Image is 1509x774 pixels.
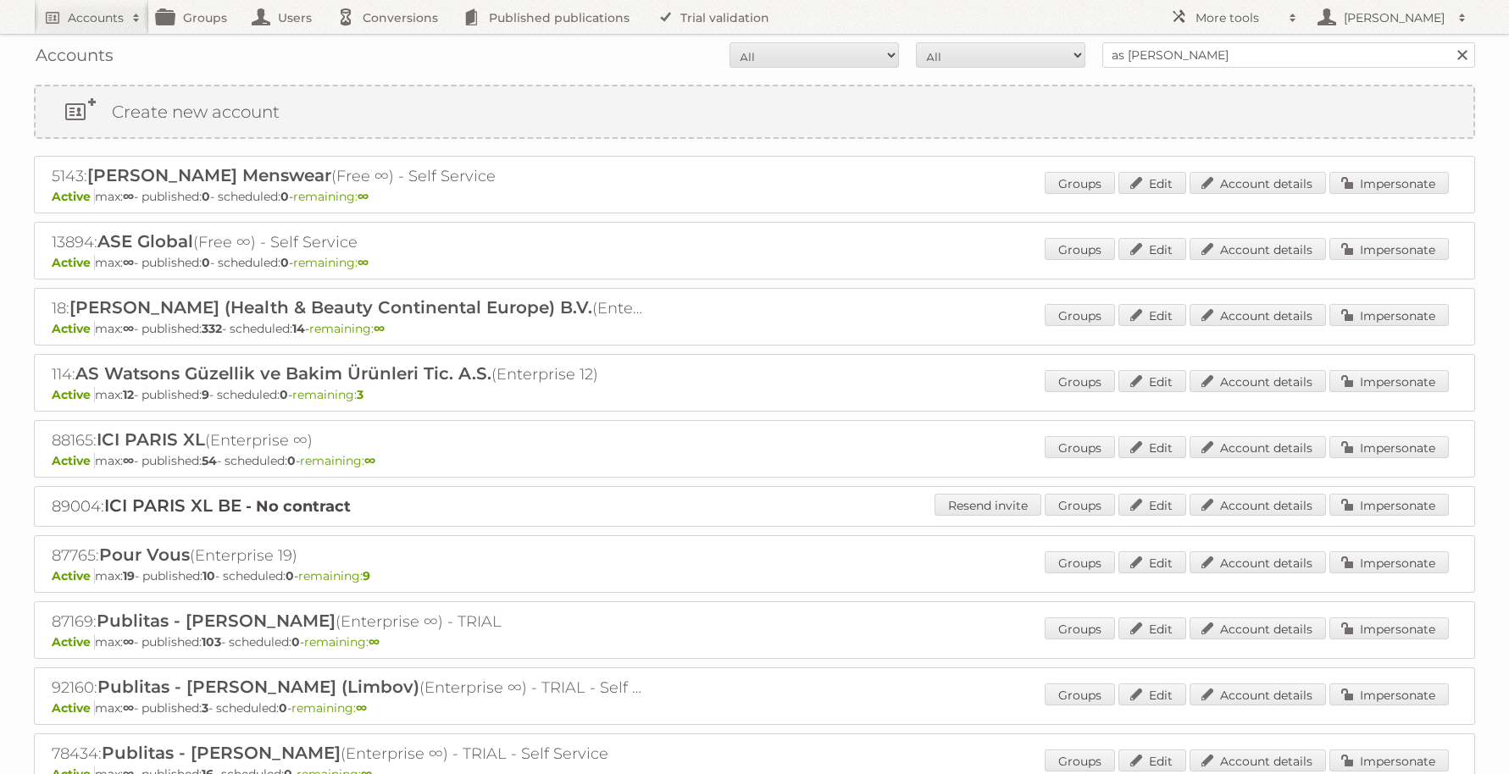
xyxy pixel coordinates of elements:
[52,634,95,650] span: Active
[1329,370,1449,392] a: Impersonate
[52,189,95,204] span: Active
[123,634,134,650] strong: ∞
[1118,683,1186,705] a: Edit
[52,677,645,699] h2: 92160: (Enterprise ∞) - TRIAL - Self Service
[1190,551,1326,573] a: Account details
[1329,436,1449,458] a: Impersonate
[1118,551,1186,573] a: Edit
[97,677,419,697] span: Publitas - [PERSON_NAME] (Limbov)
[1118,370,1186,392] a: Edit
[279,700,287,716] strong: 0
[52,387,95,402] span: Active
[202,321,222,336] strong: 332
[935,494,1041,516] a: Resend invite
[102,743,341,763] span: Publitas - [PERSON_NAME]
[52,634,1457,650] p: max: - published: - scheduled: -
[1045,617,1115,639] a: Groups
[52,568,95,583] span: Active
[52,387,1457,402] p: max: - published: - scheduled: -
[75,363,491,384] span: AS Watsons Güzellik ve Bakim Ürünleri Tic. A.S.
[369,634,380,650] strong: ∞
[1045,172,1115,194] a: Groups
[1045,749,1115,771] a: Groups
[292,321,305,336] strong: 14
[1329,683,1449,705] a: Impersonate
[1196,9,1280,26] h2: More tools
[304,634,380,650] span: remaining:
[69,297,592,318] span: [PERSON_NAME] (Health & Beauty Continental Europe) B.V.
[286,568,294,583] strong: 0
[52,743,645,765] h2: 78434: (Enterprise ∞) - TRIAL - Self Service
[52,255,95,270] span: Active
[363,568,370,583] strong: 9
[293,189,369,204] span: remaining:
[357,387,363,402] strong: 3
[202,387,209,402] strong: 9
[300,453,375,468] span: remaining:
[97,611,336,631] span: Publitas - [PERSON_NAME]
[1045,304,1115,326] a: Groups
[1190,304,1326,326] a: Account details
[1329,551,1449,573] a: Impersonate
[1045,551,1115,573] a: Groups
[1190,494,1326,516] a: Account details
[358,255,369,270] strong: ∞
[1118,617,1186,639] a: Edit
[291,700,367,716] span: remaining:
[1045,238,1115,260] a: Groups
[123,387,134,402] strong: 12
[280,189,289,204] strong: 0
[1118,749,1186,771] a: Edit
[52,453,1457,468] p: max: - published: - scheduled: -
[123,321,134,336] strong: ∞
[246,497,351,516] strong: - No contract
[358,189,369,204] strong: ∞
[1045,494,1115,516] a: Groups
[1190,370,1326,392] a: Account details
[356,700,367,716] strong: ∞
[52,700,95,716] span: Active
[1329,238,1449,260] a: Impersonate
[52,611,645,633] h2: 87169: (Enterprise ∞) - TRIAL
[123,453,134,468] strong: ∞
[287,453,296,468] strong: 0
[123,255,134,270] strong: ∞
[52,453,95,468] span: Active
[1190,172,1326,194] a: Account details
[1329,172,1449,194] a: Impersonate
[202,255,210,270] strong: 0
[202,634,221,650] strong: 103
[1329,494,1449,516] a: Impersonate
[1190,683,1326,705] a: Account details
[97,231,193,252] span: ASE Global
[123,568,135,583] strong: 19
[1118,436,1186,458] a: Edit
[52,231,645,253] h2: 13894: (Free ∞) - Self Service
[87,165,331,185] span: [PERSON_NAME] Menswear
[1190,617,1326,639] a: Account details
[52,255,1457,270] p: max: - published: - scheduled: -
[291,634,300,650] strong: 0
[1329,749,1449,771] a: Impersonate
[1118,238,1186,260] a: Edit
[202,453,217,468] strong: 54
[309,321,385,336] span: remaining:
[1045,683,1115,705] a: Groups
[52,363,645,385] h2: 114: (Enterprise 12)
[292,387,363,402] span: remaining:
[52,165,645,187] h2: 5143: (Free ∞) - Self Service
[1190,436,1326,458] a: Account details
[364,453,375,468] strong: ∞
[374,321,385,336] strong: ∞
[202,189,210,204] strong: 0
[1329,617,1449,639] a: Impersonate
[97,429,205,450] span: ICI PARIS XL
[293,255,369,270] span: remaining:
[68,9,124,26] h2: Accounts
[36,86,1473,137] a: Create new account
[298,568,370,583] span: remaining:
[1118,172,1186,194] a: Edit
[280,255,289,270] strong: 0
[52,297,645,319] h2: 18: (Enterprise ∞)
[52,700,1457,716] p: max: - published: - scheduled: -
